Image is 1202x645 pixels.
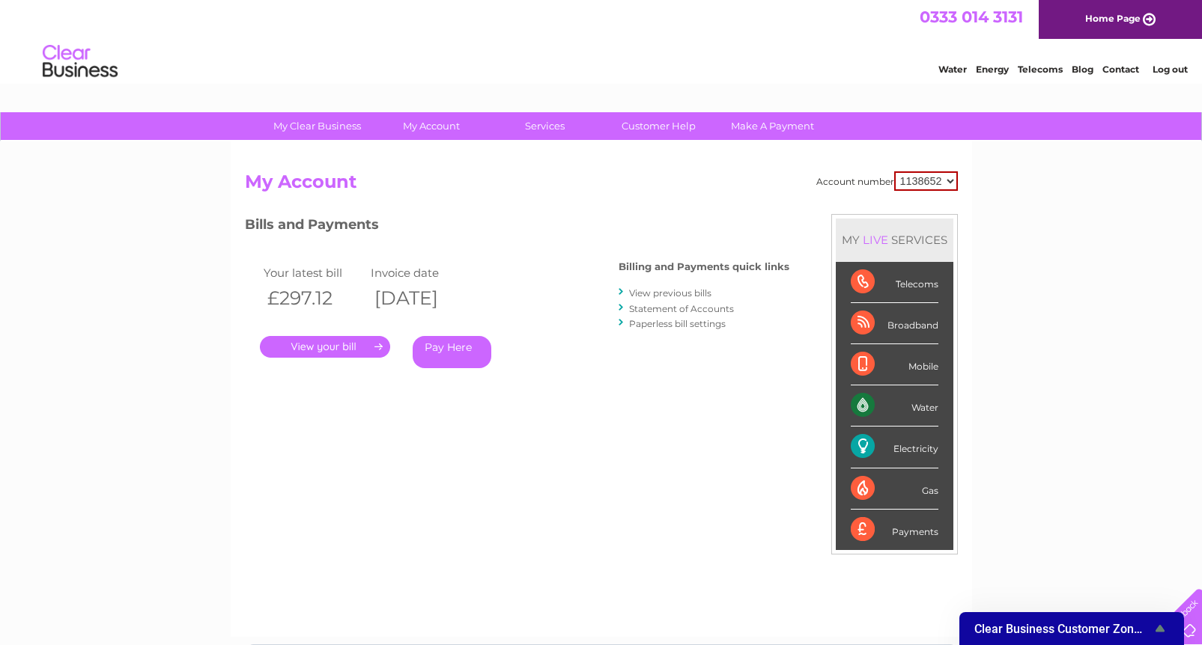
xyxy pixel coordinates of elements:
div: Account number [816,171,958,191]
div: Clear Business is a trading name of Verastar Limited (registered in [GEOGRAPHIC_DATA] No. 3667643... [248,8,956,73]
div: Water [851,385,938,427]
a: 0333 014 3131 [920,7,1023,26]
a: Energy [976,64,1009,75]
div: Gas [851,468,938,510]
a: Customer Help [597,112,720,140]
h4: Billing and Payments quick links [619,261,789,272]
a: . [260,336,390,358]
a: Blog [1072,64,1093,75]
div: MY SERVICES [836,218,953,261]
div: Telecoms [851,262,938,303]
td: Invoice date [367,263,475,283]
div: Electricity [851,427,938,468]
button: Show survey - Clear Business Customer Zone Survey [974,620,1169,638]
span: Clear Business Customer Zone Survey [974,622,1151,636]
th: [DATE] [367,283,475,314]
div: Mobile [851,344,938,385]
div: LIVE [860,233,891,247]
a: Paperless bill settings [629,318,726,329]
a: Statement of Accounts [629,303,734,314]
th: £297.12 [260,283,368,314]
a: Pay Here [413,336,491,368]
a: View previous bills [629,287,711,299]
a: Contact [1102,64,1139,75]
a: Water [938,64,967,75]
a: Make A Payment [711,112,834,140]
h2: My Account [245,171,958,200]
a: My Account [369,112,493,140]
h3: Bills and Payments [245,214,789,240]
div: Payments [851,510,938,550]
td: Your latest bill [260,263,368,283]
a: Log out [1153,64,1188,75]
a: Services [483,112,607,140]
div: Broadband [851,303,938,344]
a: My Clear Business [255,112,379,140]
a: Telecoms [1018,64,1063,75]
img: logo.png [42,39,118,85]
